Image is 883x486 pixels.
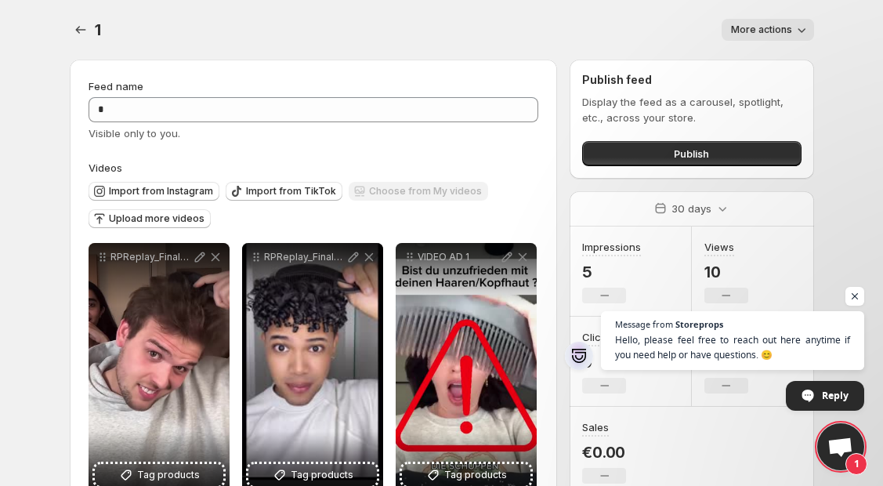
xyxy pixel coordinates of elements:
[582,72,801,88] h2: Publish feed
[845,453,867,475] span: 1
[264,251,346,263] p: RPReplay_Final1745311809
[582,141,801,166] button: Publish
[89,161,122,174] span: Videos
[582,94,801,125] p: Display the feed as a carousel, spotlight, etc., across your store.
[109,185,213,198] span: Import from Instagram
[582,239,641,255] h3: Impressions
[822,382,849,409] span: Reply
[402,464,530,486] button: Tag products
[109,212,204,225] span: Upload more videos
[89,209,211,228] button: Upload more videos
[89,182,219,201] button: Import from Instagram
[582,419,609,435] h3: Sales
[291,467,353,483] span: Tag products
[418,251,499,263] p: VIDEO AD 1
[582,329,612,345] h3: Clicks
[95,20,101,39] span: 1
[704,263,748,281] p: 10
[582,263,641,281] p: 5
[675,320,723,328] span: Storeprops
[89,127,180,140] span: Visible only to you.
[615,320,673,328] span: Message from
[137,467,200,483] span: Tag products
[582,443,626,462] p: €0.00
[89,80,143,92] span: Feed name
[704,239,734,255] h3: Views
[95,464,223,486] button: Tag products
[226,182,342,201] button: Import from TikTok
[110,251,192,263] p: RPReplay_Final1745311712 2
[817,423,864,470] div: Open chat
[674,146,709,161] span: Publish
[671,201,711,216] p: 30 days
[722,19,814,41] button: More actions
[731,24,792,36] span: More actions
[70,19,92,41] button: Settings
[615,332,850,362] span: Hello, please feel free to reach out here anytime if you need help or have questions. 😊
[444,467,507,483] span: Tag products
[246,185,336,198] span: Import from TikTok
[248,464,377,486] button: Tag products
